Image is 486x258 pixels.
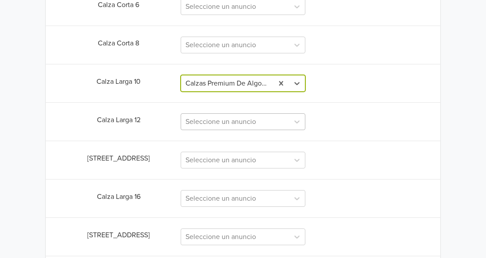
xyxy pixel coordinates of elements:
[56,153,181,167] div: [STREET_ADDRESS]
[56,115,181,129] div: Calza Larga 12
[56,191,181,206] div: Calza Larga 16
[56,76,181,90] div: Calza Larga 10
[56,230,181,244] div: [STREET_ADDRESS]
[56,38,181,52] div: Calza Corta 8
